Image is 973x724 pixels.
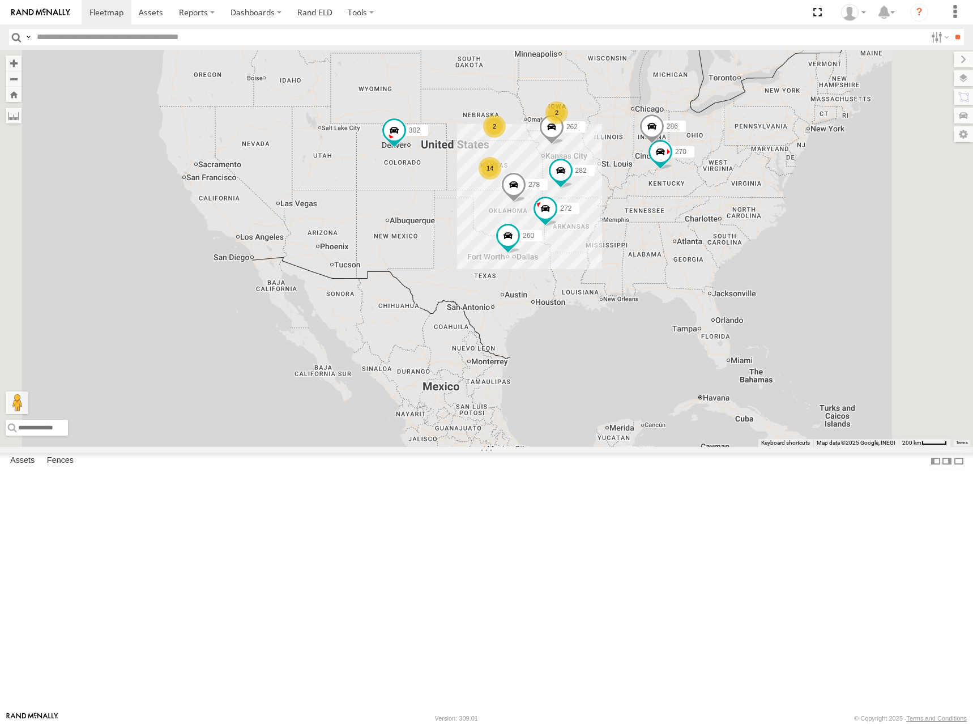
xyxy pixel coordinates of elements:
[956,440,968,445] a: Terms (opens in new tab)
[545,101,568,124] div: 2
[5,453,40,469] label: Assets
[902,440,921,446] span: 200 km
[667,122,678,130] span: 286
[954,126,973,142] label: Map Settings
[560,205,571,212] span: 272
[953,453,965,469] label: Hide Summary Table
[6,71,22,87] button: Zoom out
[930,453,941,469] label: Dock Summary Table to the Left
[6,713,58,724] a: Visit our Website
[907,715,967,722] a: Terms and Conditions
[566,123,578,131] span: 262
[6,56,22,71] button: Zoom in
[6,108,22,123] label: Measure
[11,8,70,16] img: rand-logo.svg
[409,126,420,134] span: 302
[910,3,928,22] i: ?
[854,715,967,722] div: © Copyright 2025 -
[435,715,478,722] div: Version: 309.01
[761,439,810,447] button: Keyboard shortcuts
[24,29,33,45] label: Search Query
[6,391,28,414] button: Drag Pegman onto the map to open Street View
[941,453,953,469] label: Dock Summary Table to the Right
[523,232,534,240] span: 260
[817,440,895,446] span: Map data ©2025 Google, INEGI
[479,157,501,180] div: 14
[6,87,22,102] button: Zoom Home
[528,180,540,188] span: 278
[899,439,950,447] button: Map Scale: 200 km per 41 pixels
[575,167,587,174] span: 282
[41,453,79,469] label: Fences
[837,4,870,21] div: Shane Miller
[483,115,506,138] div: 2
[927,29,951,45] label: Search Filter Options
[675,148,686,156] span: 270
